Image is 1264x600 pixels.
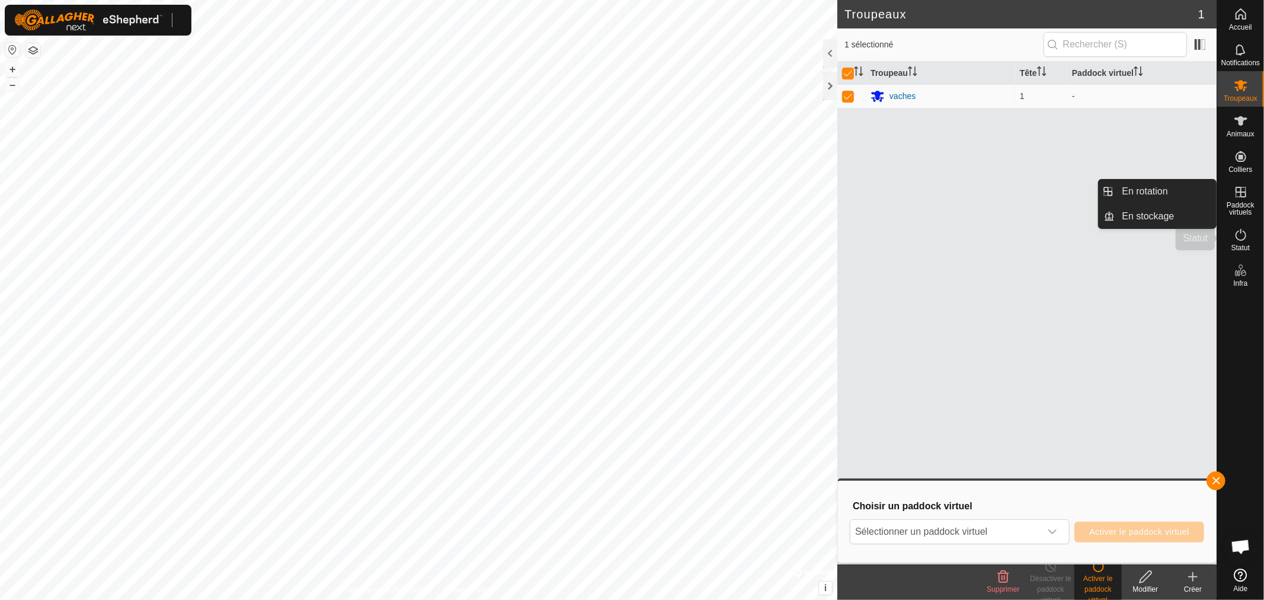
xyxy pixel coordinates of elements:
[1233,280,1247,287] span: Infra
[1115,180,1217,203] a: En rotation
[1122,584,1169,595] div: Modifier
[1044,32,1187,57] input: Rechercher (S)
[1223,529,1259,564] div: Open chat
[1020,91,1025,101] span: 1
[5,78,20,92] button: –
[1169,584,1217,595] div: Créer
[14,9,162,31] img: Logo Gallagher
[908,68,917,78] p-sorticon: Activer pour trier
[26,43,40,58] button: Couches de carte
[853,500,1204,512] h3: Choisir un paddock virtuel
[1227,130,1255,138] span: Animaux
[1089,527,1189,537] span: Activer le paddock virtuel
[1220,202,1261,216] span: Paddock virtuels
[1231,244,1250,251] span: Statut
[1041,520,1064,544] div: dropdown trigger
[5,62,20,76] button: +
[1037,68,1047,78] p-sorticon: Activer pour trier
[1229,24,1252,31] span: Accueil
[866,62,1015,85] th: Troupeau
[1067,62,1217,85] th: Paddock virtuel
[889,90,916,103] div: vaches
[1015,62,1067,85] th: Tête
[442,585,492,595] a: Contactez-nous
[1115,205,1217,228] a: En stockage
[1099,205,1216,228] li: En stockage
[1074,522,1204,542] button: Activer le paddock virtuel
[1067,84,1217,108] td: -
[1198,5,1205,23] span: 1
[1224,95,1257,102] span: Troupeaux
[854,68,863,78] p-sorticon: Activer pour trier
[1134,68,1143,78] p-sorticon: Activer pour trier
[345,585,428,595] a: Politique de confidentialité
[987,585,1019,593] span: Supprimer
[819,582,832,595] button: i
[850,520,1041,544] span: Sélectionner un paddock virtuel
[824,583,827,593] span: i
[1233,585,1247,592] span: Aide
[1217,564,1264,597] a: Aide
[844,7,1198,21] h2: Troupeaux
[1099,180,1216,203] li: En rotation
[5,43,20,57] button: Réinitialiser la carte
[1221,59,1260,66] span: Notifications
[1122,184,1168,199] span: En rotation
[1228,166,1252,173] span: Colliers
[844,39,1044,51] span: 1 sélectionné
[1122,209,1175,224] span: En stockage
